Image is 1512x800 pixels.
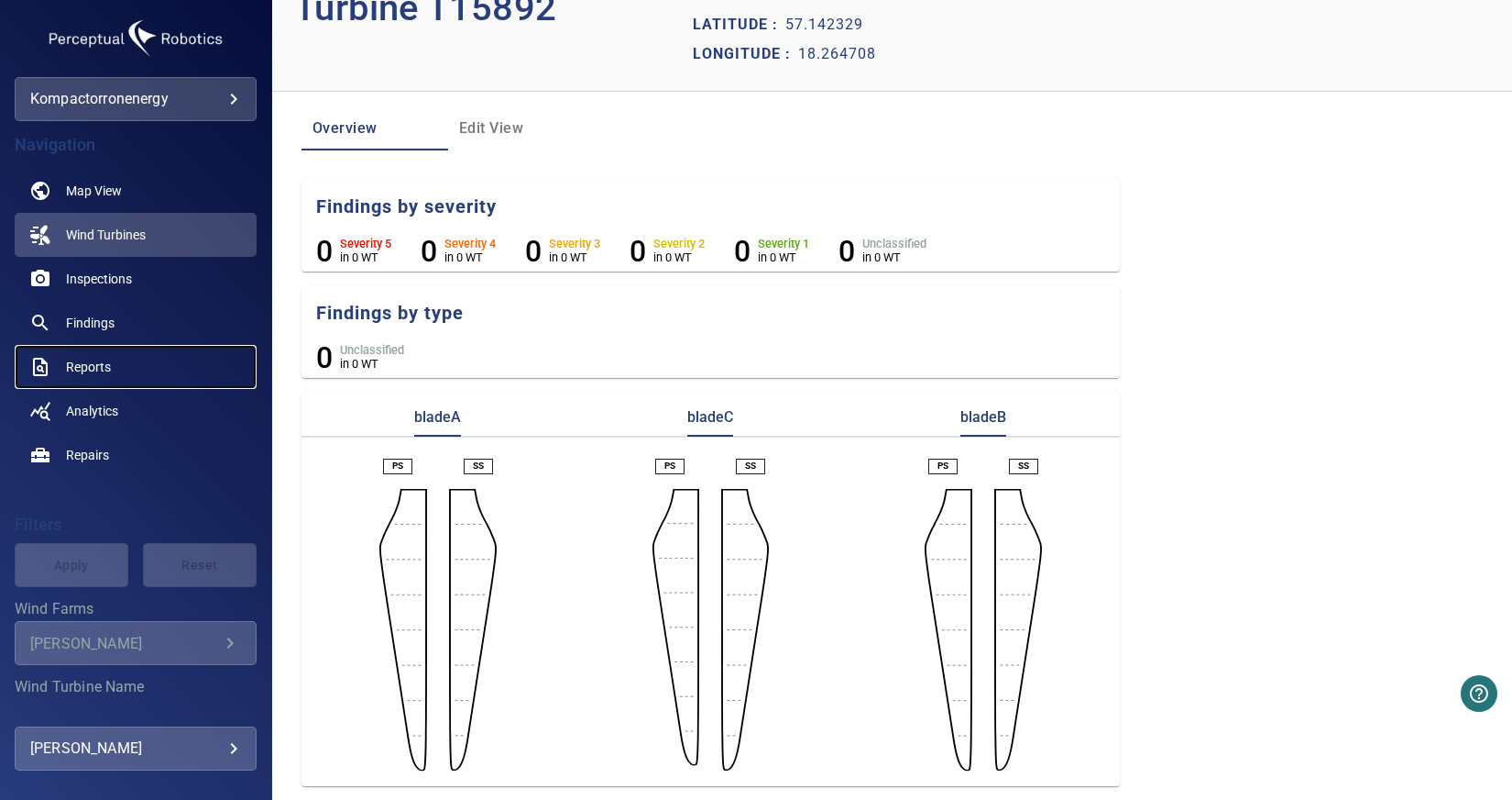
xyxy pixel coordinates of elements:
p: SS [473,460,484,472]
div: [PERSON_NAME] [30,635,219,652]
p: SS [1018,460,1029,472]
label: Wind Farms [15,602,257,617]
span: Map View [66,182,122,200]
a: findings noActive [15,301,257,345]
div: Wind Farms [15,621,257,665]
h6: Severity 2 [653,238,705,250]
a: windturbines active [15,213,257,257]
h4: Navigation [15,136,257,154]
p: in 0 WT [862,250,926,264]
label: Wind Turbine Name [15,680,257,694]
p: in 0 WT [758,250,809,264]
span: Findings [66,314,115,332]
p: in 0 WT [549,250,600,264]
p: 18.264708 [798,43,876,65]
span: Reports [66,358,111,376]
h6: Severity 4 [444,238,496,250]
p: PS [937,460,948,472]
h6: Severity 3 [549,238,600,250]
a: reports noActive [15,345,257,389]
div: kompactorronenergy [15,77,257,121]
p: in 0 WT [340,357,404,371]
h4: Filters [15,516,257,534]
h5: Findings by type [316,301,1120,326]
a: repairs noActive [15,433,257,477]
p: Latitude : [693,14,785,36]
p: in 0 WT [653,250,705,264]
span: Overview [312,116,437,141]
span: Edit View [459,116,584,141]
h6: 0 [734,234,751,269]
h6: 0 [838,234,855,269]
a: analytics noActive [15,389,257,433]
p: in 0 WT [444,250,496,264]
p: PS [392,460,403,472]
h6: Unclassified [340,344,404,357]
span: Analytics [66,402,118,420]
h6: Severity 5 [340,238,391,250]
span: Repairs [66,446,109,464]
h6: Severity 1 [758,238,809,250]
h6: 0 [421,234,437,269]
a: map noActive [15,169,257,213]
p: SS [745,460,756,472]
span: Inspections [66,270,132,288]
p: bladeA [414,407,461,437]
div: kompactorronenergy [30,84,241,114]
h6: 0 [316,234,333,269]
p: bladeC [687,407,733,437]
h6: Unclassified [862,238,926,250]
li: Severity 1 [734,234,809,269]
span: Wind Turbines [66,226,146,244]
p: bladeB [960,407,1006,437]
h6: 0 [525,234,542,269]
p: in 0 WT [340,250,391,264]
p: Longitude : [693,43,798,65]
div: [PERSON_NAME] [30,734,241,763]
h6: 0 [316,340,333,375]
img: kompactorronenergy-logo [44,15,227,62]
p: PS [664,460,675,472]
h5: Findings by severity [316,194,1120,219]
a: inspections noActive [15,257,257,301]
p: 57.142329 [785,14,863,36]
h6: 0 [630,234,646,269]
